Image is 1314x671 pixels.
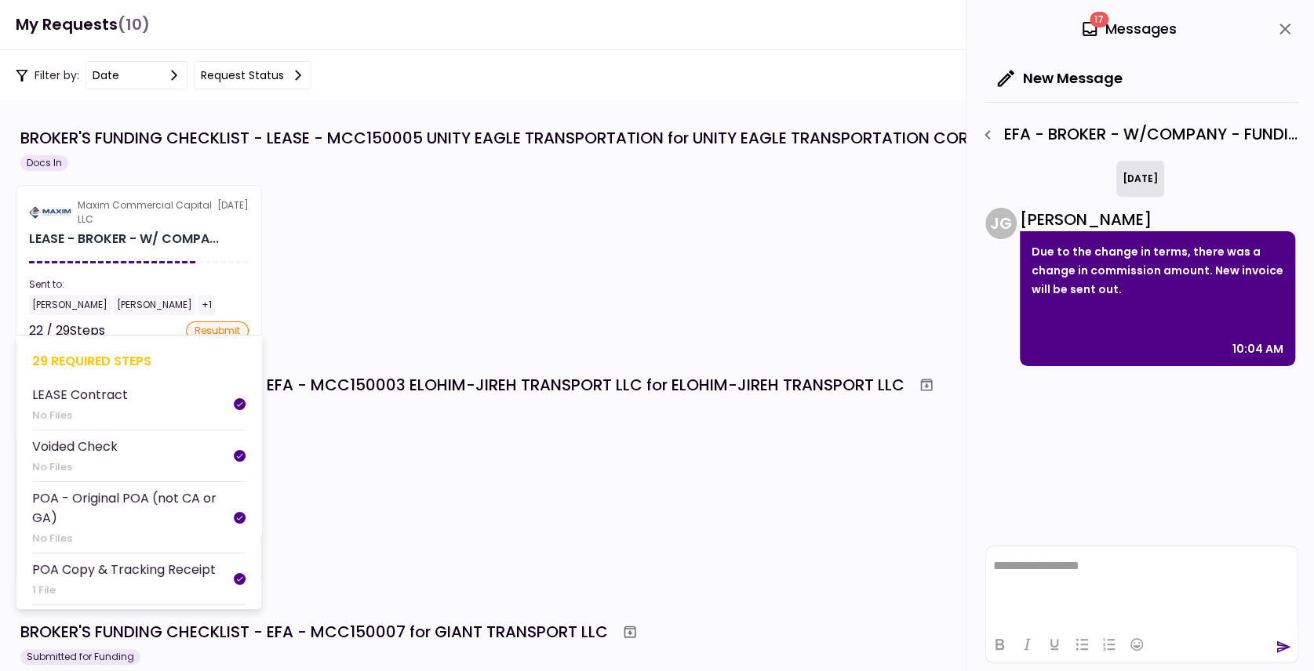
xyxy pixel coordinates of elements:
div: Sent to: [29,277,249,292]
img: Partner logo [29,205,71,219]
div: LEASE Contract [32,385,128,404]
div: [DATE] [1116,161,1164,197]
div: [PERSON_NAME] [29,295,111,315]
div: 29 required steps [32,351,246,371]
div: resubmit [186,321,249,340]
div: 10:04 AM [1232,339,1283,358]
button: date [86,61,187,89]
div: Submitted for Funding [20,649,140,665]
div: date [93,67,119,84]
div: Voided Check [32,437,118,456]
button: Bold [986,633,1013,655]
div: [DATE] [29,198,249,227]
div: No Files [32,531,234,546]
div: BROKER'S FUNDING CHECKLIST - EFA - MCC150003 ELOHIM-JIREH TRANSPORT LLC for ELOHIM-JIREH TRANSPOR... [20,373,905,397]
div: POA - Original POA (not CA or GA) [32,488,234,528]
iframe: Rich Text Area [986,546,1298,626]
span: 17 [1090,12,1108,27]
div: Messages [1080,17,1177,41]
div: [PERSON_NAME] [114,295,195,315]
button: Underline [1041,633,1068,655]
div: BROKER'S FUNDING CHECKLIST - LEASE - MCC150005 UNITY EAGLE TRANSPORTATION for UNITY EAGLE TRANSPO... [20,126,977,150]
button: Italic [1014,633,1040,655]
div: +1 [198,295,215,315]
div: 22 / 29 Steps [29,321,105,340]
button: New Message [985,58,1135,99]
div: Filter by: [16,61,311,89]
div: EFA - BROKER - W/COMPANY - FUNDING CHECKLIST - Broker Commission & Fees Invoice [974,122,1298,148]
button: Archive workflow [616,618,644,646]
div: No Files [32,459,118,475]
button: Bullet list [1068,633,1095,655]
div: Docs In [20,155,68,171]
div: No Files [32,408,128,423]
button: Request status [194,61,311,89]
span: (10) [118,9,150,41]
button: Numbered list [1096,633,1123,655]
div: 1 File [32,582,216,598]
div: BROKER'S FUNDING CHECKLIST - EFA - MCC150007 for GIANT TRANSPORT LLC [20,620,608,644]
button: close [1272,16,1298,42]
button: Emojis [1123,633,1150,655]
div: POA Copy & Tracking Receipt [32,560,216,579]
button: send [1276,639,1291,655]
button: Archive workflow [912,371,941,399]
p: Due to the change in terms, there was a change in commission amount. New invoice will be sent out. [1032,242,1283,299]
div: [PERSON_NAME] [1020,208,1295,231]
div: Maxim Commercial Capital LLC [78,198,217,227]
div: LEASE - BROKER - W/ COMPANY - FUNDING CHECKLIST for UNITY EAGLE TRANSPORTATION CORP [29,230,219,248]
h1: My Requests [16,9,150,41]
div: J G [985,208,1017,239]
